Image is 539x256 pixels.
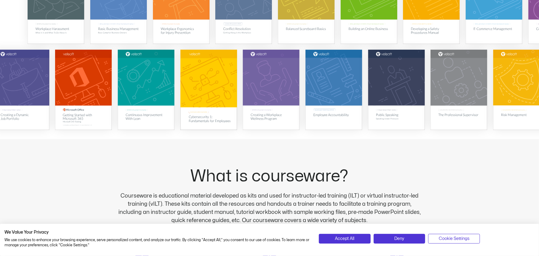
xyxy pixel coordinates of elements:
h2: We Value Your Privacy [5,230,310,235]
span: Cookie Settings [439,235,469,242]
button: Adjust cookie preferences [428,234,480,244]
span: Deny [394,235,404,242]
h2: What is courseware? [191,168,349,185]
p: Courseware is educational material developed as kits and used for instructor-led training (ILT) o... [117,192,423,224]
button: Accept all cookies [319,234,370,244]
span: Accept All [335,235,355,242]
button: Deny all cookies [374,234,425,244]
p: We use cookies to enhance your browsing experience, serve personalized content, and analyze our t... [5,238,310,248]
